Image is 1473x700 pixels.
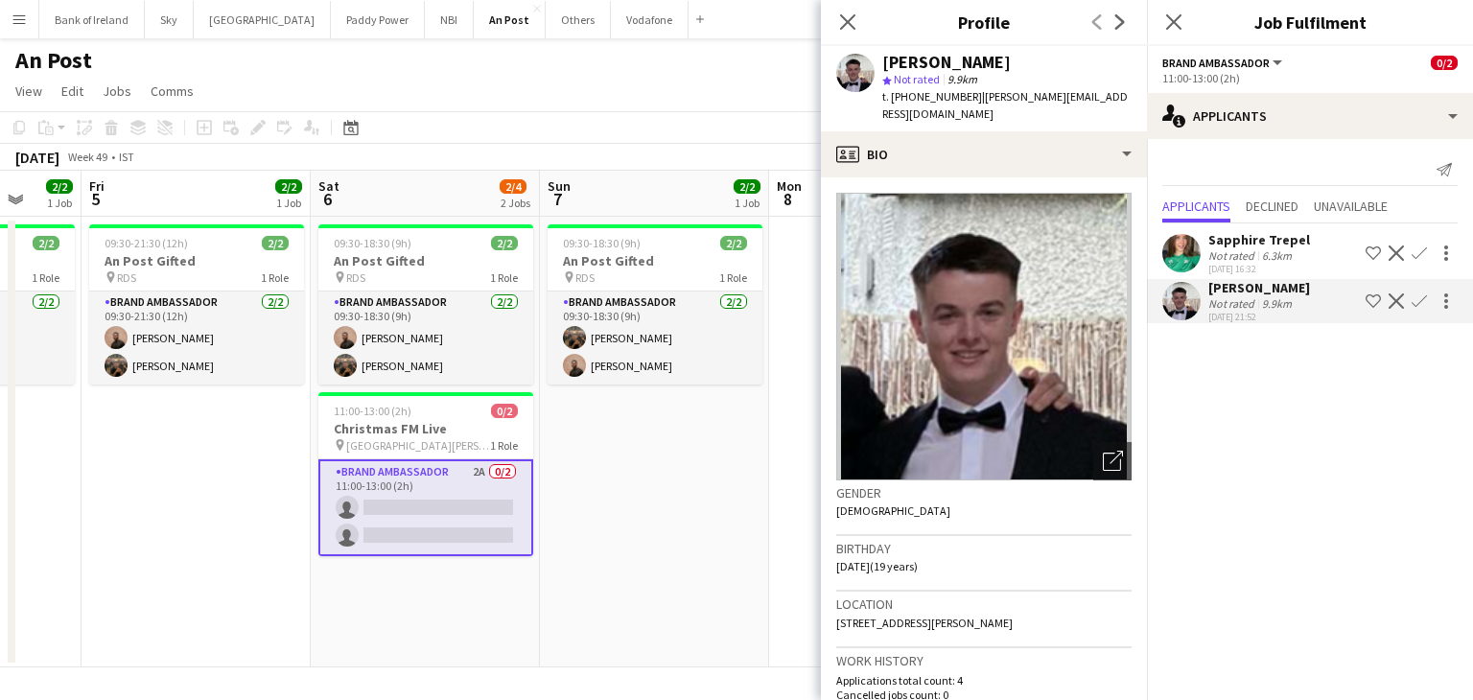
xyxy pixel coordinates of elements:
[836,540,1132,557] h3: Birthday
[490,438,518,453] span: 1 Role
[1208,311,1310,323] div: [DATE] 21:52
[63,150,111,164] span: Week 49
[46,179,73,194] span: 2/2
[8,79,50,104] a: View
[1162,56,1270,70] span: Brand Ambassador
[836,559,918,573] span: [DATE] (19 years)
[491,404,518,418] span: 0/2
[1208,248,1258,263] div: Not rated
[611,1,689,38] button: Vodafone
[334,404,411,418] span: 11:00-13:00 (2h)
[720,236,747,250] span: 2/2
[346,438,490,453] span: [GEOGRAPHIC_DATA][PERSON_NAME]
[15,82,42,100] span: View
[151,82,194,100] span: Comms
[1162,199,1230,213] span: Applicants
[1147,10,1473,35] h3: Job Fulfilment
[735,196,760,210] div: 1 Job
[318,420,533,437] h3: Christmas FM Live
[1314,199,1388,213] span: Unavailable
[777,177,802,195] span: Mon
[47,196,72,210] div: 1 Job
[425,1,474,38] button: NBI
[491,236,518,250] span: 2/2
[89,177,105,195] span: Fri
[1258,296,1296,311] div: 9.9km
[1208,279,1310,296] div: [PERSON_NAME]
[894,72,940,86] span: Not rated
[346,270,365,285] span: RDS
[103,82,131,100] span: Jobs
[548,224,762,385] app-job-card: 09:30-18:30 (9h)2/2An Post Gifted RDS1 RoleBrand Ambassador2/209:30-18:30 (9h)[PERSON_NAME][PERSO...
[334,236,411,250] span: 09:30-18:30 (9h)
[89,224,304,385] app-job-card: 09:30-21:30 (12h)2/2An Post Gifted RDS1 RoleBrand Ambassador2/209:30-21:30 (12h)[PERSON_NAME][PER...
[119,150,134,164] div: IST
[318,459,533,556] app-card-role: Brand Ambassador2A0/211:00-13:00 (2h)
[318,252,533,269] h3: An Post Gifted
[836,616,1013,630] span: [STREET_ADDRESS][PERSON_NAME]
[548,252,762,269] h3: An Post Gifted
[501,196,530,210] div: 2 Jobs
[1162,56,1285,70] button: Brand Ambassador
[734,179,760,194] span: 2/2
[545,188,571,210] span: 7
[1208,231,1310,248] div: Sapphire Trepel
[836,484,1132,502] h3: Gender
[117,270,136,285] span: RDS
[719,270,747,285] span: 1 Role
[563,236,641,250] span: 09:30-18:30 (9h)
[318,177,339,195] span: Sat
[331,1,425,38] button: Paddy Power
[318,392,533,556] app-job-card: 11:00-13:00 (2h)0/2Christmas FM Live [GEOGRAPHIC_DATA][PERSON_NAME]1 RoleBrand Ambassador2A0/211:...
[836,193,1132,480] img: Crew avatar or photo
[774,188,802,210] span: 8
[546,1,611,38] button: Others
[89,252,304,269] h3: An Post Gifted
[261,270,289,285] span: 1 Role
[32,270,59,285] span: 1 Role
[490,270,518,285] span: 1 Role
[15,148,59,167] div: [DATE]
[105,236,188,250] span: 09:30-21:30 (12h)
[194,1,331,38] button: [GEOGRAPHIC_DATA]
[86,188,105,210] span: 5
[33,236,59,250] span: 2/2
[276,196,301,210] div: 1 Job
[61,82,83,100] span: Edit
[262,236,289,250] span: 2/2
[836,503,950,518] span: [DEMOGRAPHIC_DATA]
[1162,71,1458,85] div: 11:00-13:00 (2h)
[548,292,762,385] app-card-role: Brand Ambassador2/209:30-18:30 (9h)[PERSON_NAME][PERSON_NAME]
[89,292,304,385] app-card-role: Brand Ambassador2/209:30-21:30 (12h)[PERSON_NAME][PERSON_NAME]
[500,179,526,194] span: 2/4
[1246,199,1298,213] span: Declined
[318,224,533,385] app-job-card: 09:30-18:30 (9h)2/2An Post Gifted RDS1 RoleBrand Ambassador2/209:30-18:30 (9h)[PERSON_NAME][PERSO...
[54,79,91,104] a: Edit
[821,131,1147,177] div: Bio
[1147,93,1473,139] div: Applicants
[836,673,1132,688] p: Applications total count: 4
[474,1,546,38] button: An Post
[1208,296,1258,311] div: Not rated
[143,79,201,104] a: Comms
[836,652,1132,669] h3: Work history
[821,10,1147,35] h3: Profile
[95,79,139,104] a: Jobs
[882,89,1128,121] span: | [PERSON_NAME][EMAIL_ADDRESS][DOMAIN_NAME]
[882,54,1011,71] div: [PERSON_NAME]
[944,72,981,86] span: 9.9km
[1258,248,1296,263] div: 6.3km
[39,1,145,38] button: Bank of Ireland
[575,270,595,285] span: RDS
[316,188,339,210] span: 6
[1208,263,1310,275] div: [DATE] 16:32
[15,46,92,75] h1: An Post
[275,179,302,194] span: 2/2
[1093,442,1132,480] div: Open photos pop-in
[836,595,1132,613] h3: Location
[318,292,533,385] app-card-role: Brand Ambassador2/209:30-18:30 (9h)[PERSON_NAME][PERSON_NAME]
